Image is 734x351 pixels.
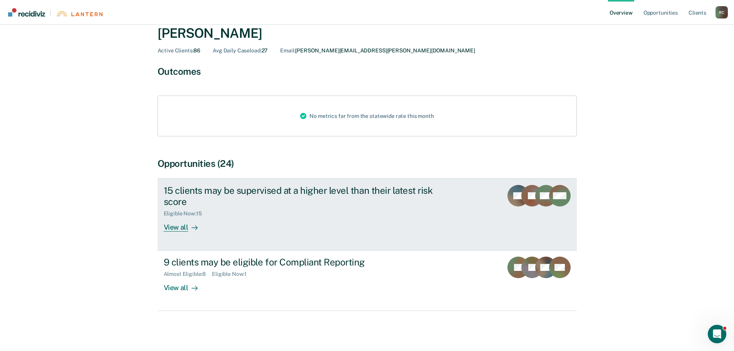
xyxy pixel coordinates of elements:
[708,325,726,343] iframe: Intercom live chat
[158,66,577,77] div: Outcomes
[158,158,577,169] div: Opportunities (24)
[716,6,728,18] button: Profile dropdown button
[164,185,434,207] div: 15 clients may be supervised at a higher level than their latest risk score
[158,250,577,311] a: 9 clients may be eligible for Compliant ReportingAlmost Eligible:8Eligible Now:1View all
[164,217,207,232] div: View all
[158,178,577,250] a: 15 clients may be supervised at a higher level than their latest risk scoreEligible Now:15View all
[212,271,253,277] div: Eligible Now : 1
[56,11,102,17] img: Lantern
[294,96,440,136] div: No metrics far from the statewide rate this month
[8,8,45,17] img: Recidiviz
[164,271,212,277] div: Almost Eligible : 8
[164,277,207,292] div: View all
[213,47,268,54] div: 27
[280,47,295,54] span: Email :
[45,10,56,17] span: |
[164,257,434,268] div: 9 clients may be eligible for Compliant Reporting
[164,210,208,217] div: Eligible Now : 15
[213,47,261,54] span: Avg Daily Caseload :
[716,6,728,18] div: R C
[280,47,475,54] div: [PERSON_NAME][EMAIL_ADDRESS][PERSON_NAME][DOMAIN_NAME]
[158,47,201,54] div: 86
[158,25,577,41] div: [PERSON_NAME]
[158,47,194,54] span: Active Clients :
